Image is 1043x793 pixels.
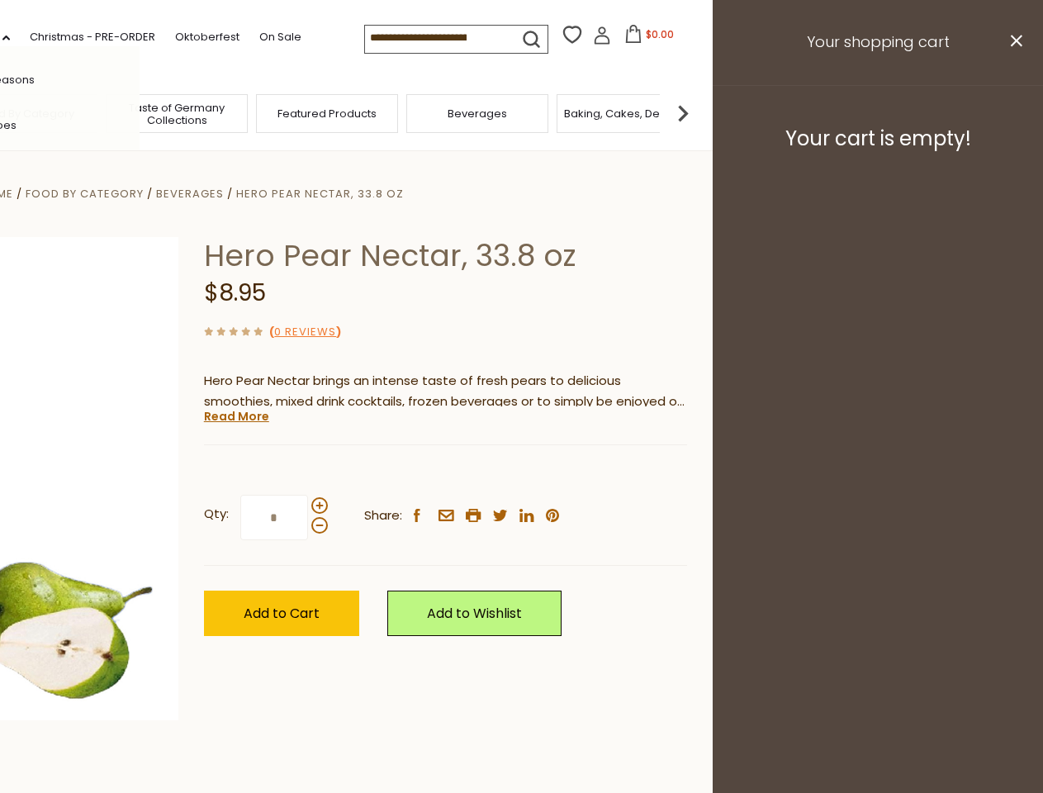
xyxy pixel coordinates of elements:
[240,495,308,540] input: Qty:
[204,504,229,525] strong: Qty:
[111,102,243,126] a: Taste of Germany Collections
[666,97,699,130] img: next arrow
[244,604,320,623] span: Add to Cart
[156,186,224,202] a: Beverages
[614,25,685,50] button: $0.00
[387,591,562,636] a: Add to Wishlist
[204,371,687,412] p: Hero Pear Nectar brings an intense taste of fresh pears to delicious smoothies, mixed drink cockt...
[364,506,402,526] span: Share:
[204,237,687,274] h1: Hero Pear Nectar, 33.8 oz
[236,186,404,202] a: Hero Pear Nectar, 33.8 oz
[448,107,507,120] a: Beverages
[30,28,155,46] a: Christmas - PRE-ORDER
[26,186,144,202] a: Food By Category
[204,408,269,425] a: Read More
[204,591,359,636] button: Add to Cart
[277,107,377,120] a: Featured Products
[269,324,341,340] span: ( )
[646,27,674,41] span: $0.00
[564,107,692,120] a: Baking, Cakes, Desserts
[259,28,301,46] a: On Sale
[204,277,266,309] span: $8.95
[733,126,1022,151] h3: Your cart is empty!
[274,324,336,341] a: 0 Reviews
[175,28,239,46] a: Oktoberfest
